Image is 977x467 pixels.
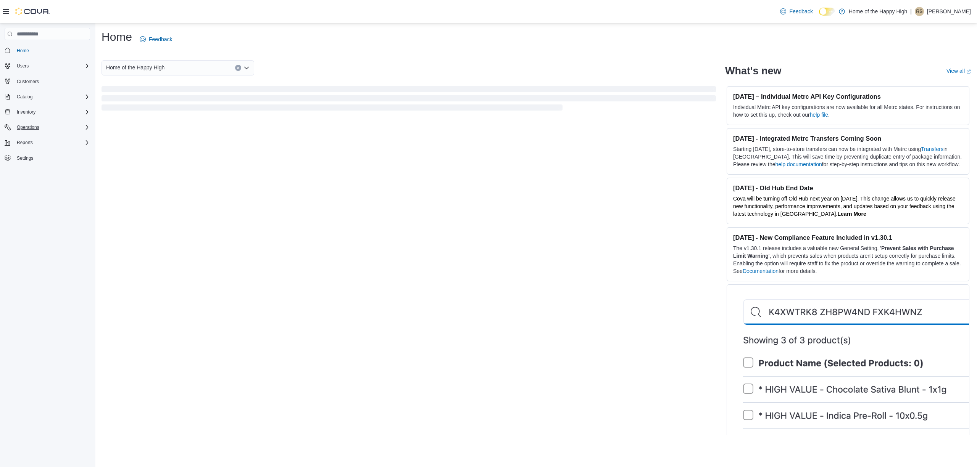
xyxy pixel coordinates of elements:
[733,135,963,142] h3: [DATE] - Integrated Metrc Transfers Coming Soon
[17,79,39,85] span: Customers
[777,4,816,19] a: Feedback
[14,77,42,86] a: Customers
[14,123,90,132] span: Operations
[775,161,822,167] a: help documentation
[733,145,963,168] p: Starting [DATE], store-to-store transfers can now be integrated with Metrc using in [GEOGRAPHIC_D...
[15,8,50,15] img: Cova
[789,8,813,15] span: Feedback
[14,153,90,163] span: Settings
[14,92,90,101] span: Catalog
[17,124,39,130] span: Operations
[17,94,32,100] span: Catalog
[837,211,866,217] a: Learn More
[849,7,907,16] p: Home of the Happy High
[14,138,36,147] button: Reports
[106,63,164,72] span: Home of the Happy High
[5,42,90,183] nav: Complex example
[243,65,250,71] button: Open list of options
[2,152,93,164] button: Settings
[14,108,39,117] button: Inventory
[102,29,132,45] h1: Home
[14,154,36,163] a: Settings
[810,112,828,118] a: help file
[2,122,93,133] button: Operations
[2,137,93,148] button: Reports
[14,46,32,55] a: Home
[725,65,781,77] h2: What's new
[733,244,963,275] p: The v1.30.1 release includes a valuable new General Setting, ' ', which prevents sales when produ...
[733,196,956,217] span: Cova will be turning off Old Hub next year on [DATE]. This change allows us to quickly release ne...
[921,146,943,152] a: Transfers
[927,7,971,16] p: [PERSON_NAME]
[2,76,93,87] button: Customers
[17,109,35,115] span: Inventory
[102,88,716,112] span: Loading
[743,268,779,274] a: Documentation
[14,77,90,86] span: Customers
[14,92,35,101] button: Catalog
[137,32,175,47] a: Feedback
[733,184,963,192] h3: [DATE] - Old Hub End Date
[14,45,90,55] span: Home
[733,234,963,241] h3: [DATE] - New Compliance Feature Included in v1.30.1
[819,8,835,16] input: Dark Mode
[2,45,93,56] button: Home
[915,7,924,16] div: Rachel Snelgrove
[235,65,241,71] button: Clear input
[17,155,33,161] span: Settings
[17,63,29,69] span: Users
[17,140,33,146] span: Reports
[2,107,93,117] button: Inventory
[149,35,172,43] span: Feedback
[910,7,912,16] p: |
[2,91,93,102] button: Catalog
[14,108,90,117] span: Inventory
[733,93,963,100] h3: [DATE] – Individual Metrc API Key Configurations
[14,61,90,71] span: Users
[733,103,963,119] p: Individual Metrc API key configurations are now available for all Metrc states. For instructions ...
[966,69,971,74] svg: External link
[2,61,93,71] button: Users
[14,61,32,71] button: Users
[946,68,971,74] a: View allExternal link
[17,48,29,54] span: Home
[14,123,42,132] button: Operations
[733,245,954,259] strong: Prevent Sales with Purchase Limit Warning
[916,7,923,16] span: RS
[14,138,90,147] span: Reports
